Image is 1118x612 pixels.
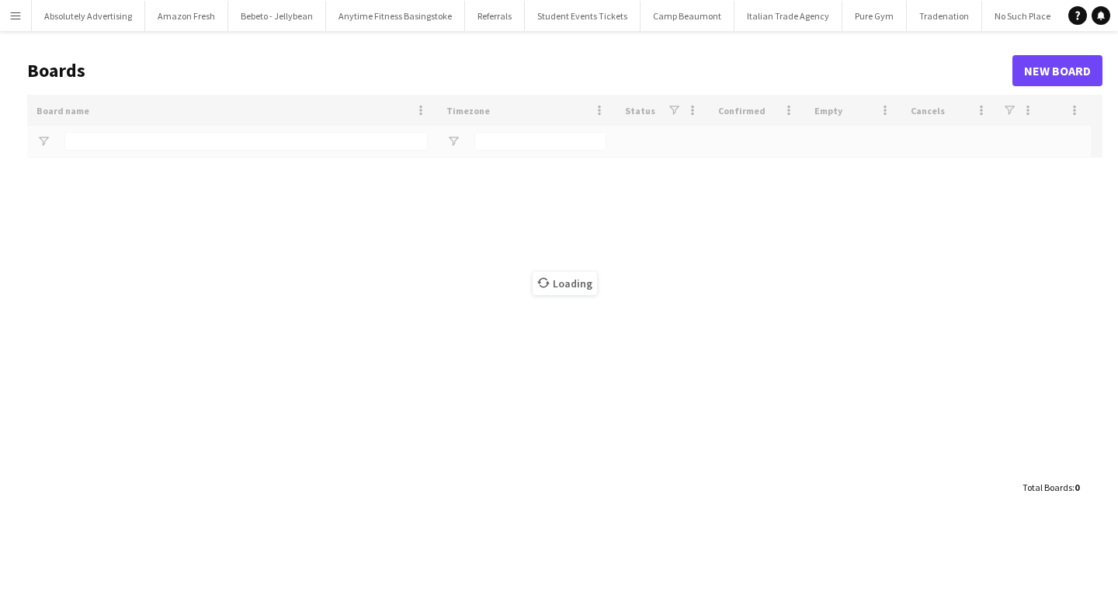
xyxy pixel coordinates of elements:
[1023,472,1079,502] div: :
[907,1,982,31] button: Tradenation
[145,1,228,31] button: Amazon Fresh
[465,1,525,31] button: Referrals
[1012,55,1102,86] a: New Board
[1075,482,1079,493] span: 0
[641,1,734,31] button: Camp Beaumont
[734,1,842,31] button: Italian Trade Agency
[525,1,641,31] button: Student Events Tickets
[1023,482,1072,493] span: Total Boards
[27,59,1012,82] h1: Boards
[326,1,465,31] button: Anytime Fitness Basingstoke
[842,1,907,31] button: Pure Gym
[533,272,597,295] span: Loading
[228,1,326,31] button: Bebeto - Jellybean
[32,1,145,31] button: Absolutely Advertising
[982,1,1064,31] button: No Such Place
